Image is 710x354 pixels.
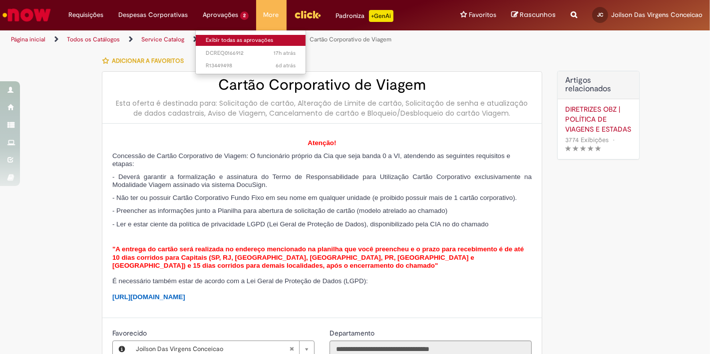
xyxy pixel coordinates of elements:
span: Concessão de Cartão Corporativo de Viagem: O funcionário próprio da Cia que seja banda 0 a VI, at... [112,152,510,168]
a: Todos os Catálogos [67,35,120,43]
a: Aberto DCREQ0166912 : [196,48,306,59]
button: Adicionar a Favoritos [102,50,189,71]
a: Rascunhos [511,10,556,20]
span: - Ler e estar ciente da política de privacidade LGPD (Lei Geral de Proteção de Dados), disponibil... [112,220,488,228]
span: Favoritos [469,10,496,20]
span: "A entrega do cartão será realizada no endereço mencionado na planilha que você preencheu e o pra... [112,245,524,269]
span: R13449498 [206,62,296,70]
span: Requisições [68,10,103,20]
time: 31/08/2025 03:50:48 [274,49,296,57]
h3: Artigos relacionados [565,76,632,94]
span: • [611,133,617,147]
span: Somente leitura - Departamento [330,329,376,338]
span: Adicionar a Favoritos [112,57,184,65]
span: DCREQ0166912 [206,49,296,57]
ul: Aprovações [195,30,306,74]
span: Aprovações [203,10,238,20]
ul: Trilhas de página [7,30,466,49]
span: - Preencher as informações junto a Planilha para abertura de solicitação de cartão (modelo atrela... [112,207,447,214]
img: ServiceNow [1,5,52,25]
span: - Não ter ou possuir Cartão Corporativo Fundo Fixo em seu nome em qualquer unidade (e proibido po... [112,194,517,201]
p: +GenAi [369,10,393,22]
h2: Cartão Corporativo de Viagem [112,77,532,93]
span: 6d atrás [276,62,296,69]
span: JC [597,11,603,18]
a: Página inicial [11,35,45,43]
a: Service Catalog [141,35,184,43]
span: Despesas Corporativas [118,10,188,20]
div: Padroniza [336,10,393,22]
span: Joilson Das Virgens Conceicao [611,10,703,19]
span: É necessário também estar de acordo com a Lei Geral de Proteção de Dados (LGPD): [112,277,368,285]
span: More [264,10,279,20]
a: Exibir todas as aprovações [196,35,306,46]
span: 3774 Exibições [565,136,609,144]
a: DIRETRIZES OBZ | POLÍTICA DE VIAGENS E ESTADAS [565,104,632,134]
span: 2 [240,11,249,20]
a: Aberto R13449498 : [196,60,306,71]
span: 17h atrás [274,49,296,57]
time: 26/08/2025 16:26:10 [276,62,296,69]
span: Rascunhos [520,10,556,19]
div: Esta oferta é destinada para: Solicitação de cartão, Alteração de Limite de cartão, Solicitação d... [112,98,532,118]
span: - Deverá garantir a formalização e assinatura do Termo de Responsabilidade para Utilização Cartão... [112,173,532,188]
label: Somente leitura - Departamento [330,328,376,338]
span: Favorecido, Joilson Das Virgens Conceicao [112,329,149,338]
a: Cartão Corporativo de Viagem [310,35,391,43]
a: [URL][DOMAIN_NAME] [112,293,185,301]
span: Atenção! [308,139,336,147]
img: click_logo_yellow_360x200.png [294,7,321,22]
